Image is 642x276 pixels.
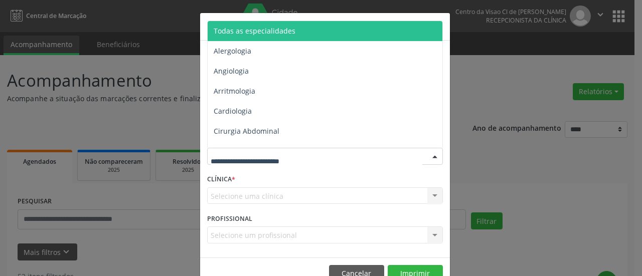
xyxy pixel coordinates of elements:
label: CLÍNICA [207,172,235,187]
span: Cirurgia Abdominal [214,126,279,136]
span: Cirurgia Bariatrica [214,146,275,156]
span: Todas as especialidades [214,26,295,36]
h5: Relatório de agendamentos [207,20,322,33]
span: Cardiologia [214,106,252,116]
button: Close [430,13,450,38]
label: PROFISSIONAL [207,211,252,226]
span: Alergologia [214,46,251,56]
span: Arritmologia [214,86,255,96]
span: Angiologia [214,66,249,76]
